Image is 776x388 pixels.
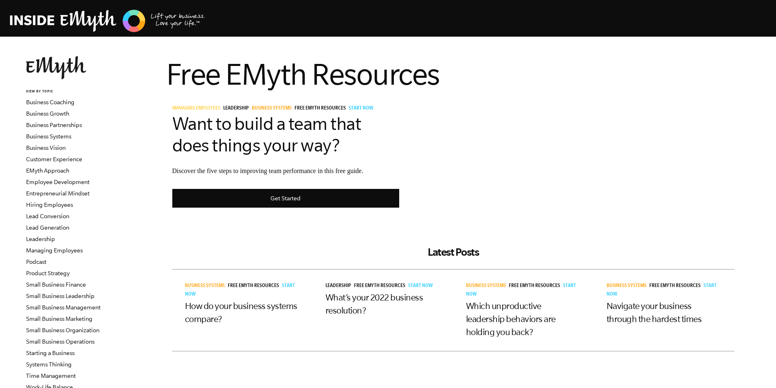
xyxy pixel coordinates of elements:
[26,373,76,379] a: Time Management
[172,189,400,208] a: Get Started
[349,106,373,112] span: Start Now
[223,106,249,112] span: Leadership
[185,301,297,324] a: How do your business systems compare?
[607,301,702,324] a: Navigate your business through the hardest times
[185,283,225,289] span: Business Systems
[26,133,71,140] a: Business Systems
[466,283,506,289] span: Business Systems
[26,350,75,356] a: Starting a Business
[252,106,292,112] span: Business Systems
[26,293,95,299] a: Small Business Leadership
[26,122,82,128] a: Business Partnerships
[172,166,400,176] p: Discover the five steps to improving team performance in this free guide.
[26,327,99,333] a: Small Business Organization
[26,190,90,197] a: Entrepreneurial Mindset
[26,56,86,79] img: EMyth
[649,283,701,289] span: Free EMyth Resources
[26,304,101,311] a: Small Business Management
[185,283,295,298] a: Start Now
[325,283,351,289] span: Leadership
[509,283,560,289] span: Free EMyth Resources
[26,316,92,322] a: Small Business Marketing
[408,283,435,289] a: Start Now
[26,167,69,174] a: EMyth Approach
[26,179,90,185] a: Employee Development
[408,283,433,289] span: Start Now
[26,89,124,94] h6: VIEW BY TOPIC
[325,283,354,289] a: Leadership
[509,283,563,289] a: Free EMyth Resources
[607,283,649,289] a: Business Systems
[185,283,228,289] a: Business Systems
[26,281,86,288] a: Small Business Finance
[26,259,46,265] a: Podcast
[166,56,741,92] h1: Free EMyth Resources
[26,110,69,117] a: Business Growth
[607,283,717,298] a: Start Now
[26,213,69,219] a: Lead Conversion
[26,338,95,345] a: Small Business Operations
[325,292,423,315] a: What’s your 2022 business resolution?
[354,283,405,289] span: Free EMyth Resources
[26,270,70,276] a: Product Strategy
[26,361,72,368] a: Systems Thinking
[349,106,376,112] a: Start Now
[466,283,576,298] a: Start Now
[252,106,295,112] a: Business Systems
[26,99,75,105] a: Business Coaching
[228,283,282,289] a: Free EMyth Resources
[26,236,55,242] a: Leadership
[295,106,346,112] span: Free EMyth Resources
[26,247,83,254] a: Managing Employees
[172,106,223,112] a: Managing Employees
[172,106,220,112] span: Managing Employees
[228,283,279,289] span: Free EMyth Resources
[466,301,556,337] a: Which unproductive leadership behaviors are holding you back?
[607,283,646,289] span: Business Systems
[466,283,509,289] a: Business Systems
[172,246,734,258] h2: Latest Posts
[172,114,361,155] a: Want to build a team that does things your way?
[26,145,66,151] a: Business Vision
[354,283,408,289] a: Free EMyth Resources
[223,106,252,112] a: Leadership
[26,202,73,208] a: Hiring Employees
[295,106,349,112] a: Free EMyth Resources
[649,283,703,289] a: Free EMyth Resources
[26,156,82,162] a: Customer Experience
[26,224,69,231] a: Lead Generation
[10,9,205,33] img: EMyth Business Coaching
